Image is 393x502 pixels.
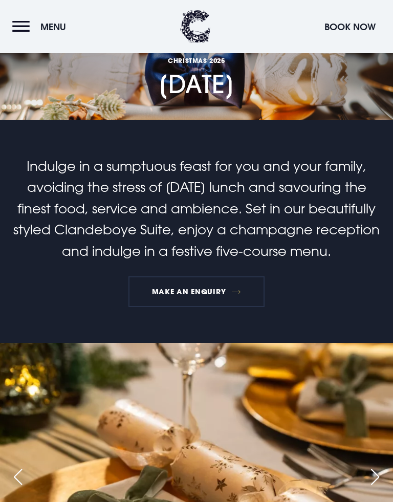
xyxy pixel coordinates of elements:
a: MAKE AN ENQUIRY [128,277,264,308]
button: Book Now [319,16,381,38]
span: CHRISTMAS 2025 [158,57,235,65]
button: Menu [12,16,71,38]
p: Indulge in a sumptuous feast for you and your family, avoiding the stress of [DATE] lunch and sav... [12,156,381,263]
div: Previous slide [5,466,31,489]
img: Clandeboye Lodge [180,10,211,43]
span: Menu [40,21,66,33]
div: Next slide [362,466,388,489]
